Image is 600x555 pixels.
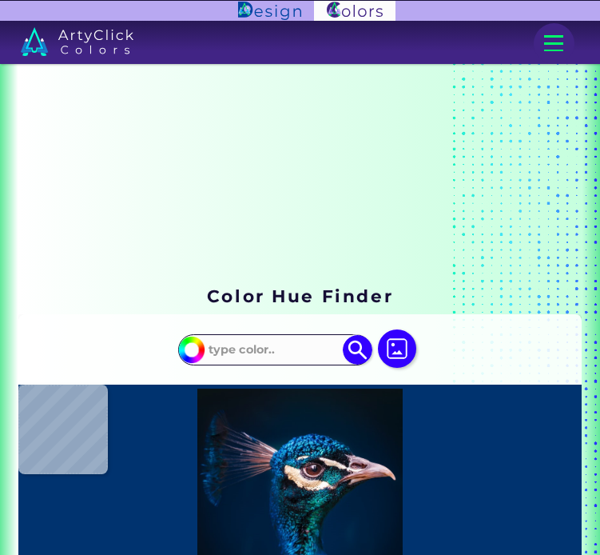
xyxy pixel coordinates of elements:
[18,75,582,275] iframe: Advertisement
[343,335,372,365] img: icon search
[378,329,416,368] img: icon picture
[238,2,301,19] img: ArtyClick Design logo
[21,27,133,56] img: logo_artyclick_colors_white.svg
[203,337,347,363] input: type color..
[314,1,395,22] img: ArtyClick Colors logo
[207,284,393,308] h1: Color Hue Finder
